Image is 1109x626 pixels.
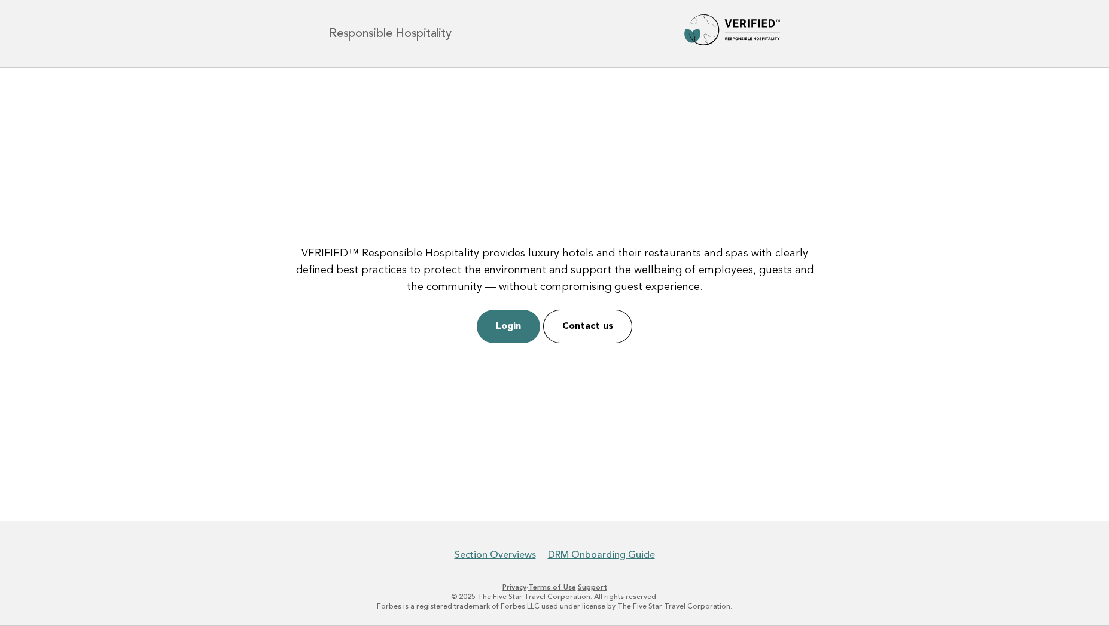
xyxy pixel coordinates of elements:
[502,583,526,591] a: Privacy
[477,310,540,343] a: Login
[548,549,655,561] a: DRM Onboarding Guide
[455,549,536,561] a: Section Overviews
[188,592,921,601] p: © 2025 The Five Star Travel Corporation. All rights reserved.
[188,582,921,592] p: · ·
[543,310,632,343] a: Contact us
[329,28,451,39] h1: Responsible Hospitality
[528,583,576,591] a: Terms of Use
[292,245,818,295] p: VERIFIED™ Responsible Hospitality provides luxury hotels and their restaurants and spas with clea...
[684,14,780,53] img: Forbes Travel Guide
[188,601,921,611] p: Forbes is a registered trademark of Forbes LLC used under license by The Five Star Travel Corpora...
[578,583,607,591] a: Support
